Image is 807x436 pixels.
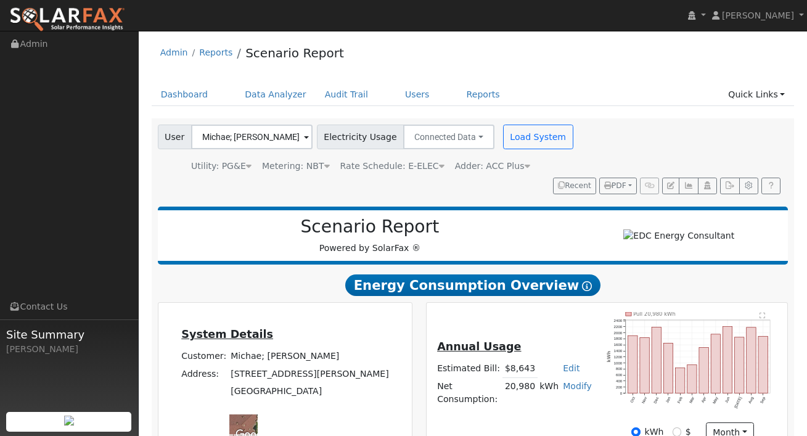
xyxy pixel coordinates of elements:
rect: onclick="" [664,343,673,393]
rect: onclick="" [700,347,709,393]
td: kWh [538,377,561,408]
rect: onclick="" [676,368,686,393]
text: Mar [689,396,695,404]
text: [DATE] [734,396,744,409]
a: Scenario Report [245,46,344,60]
text: Jan [665,396,672,404]
text: 600 [617,372,623,377]
td: 20,980 [502,377,537,408]
td: Michae; [PERSON_NAME] [229,348,391,365]
a: Users [396,83,439,106]
text: 1800 [614,336,623,340]
td: $8,643 [502,360,537,377]
button: Login As [698,178,717,195]
span: User [158,125,192,149]
text: Sep [760,396,767,404]
a: Admin [160,47,188,57]
a: Quick Links [719,83,794,106]
td: Customer: [179,348,229,365]
img: EDC Energy Consultant [623,229,734,242]
span: PDF [604,181,626,190]
text: 400 [617,379,623,383]
a: Dashboard [152,83,218,106]
h2: Scenario Report [170,216,570,237]
a: Edit [563,363,580,373]
text: 800 [617,366,623,371]
text: 2400 [614,318,623,323]
rect: onclick="" [652,327,662,393]
img: SolarFax [9,7,125,33]
div: Utility: PG&E [191,160,252,173]
td: Estimated Bill: [435,360,503,377]
button: Recent [553,178,596,195]
i: Show Help [582,281,592,291]
span: Alias: HEV2A [340,161,444,171]
text: 1400 [614,348,623,353]
div: Adder: ACC Plus [455,160,530,173]
td: Net Consumption: [435,377,503,408]
rect: onclick="" [641,337,650,393]
td: [GEOGRAPHIC_DATA] [229,382,391,400]
a: Reports [199,47,232,57]
img: retrieve [64,416,74,426]
text: 200 [617,385,623,389]
button: Connected Data [403,125,494,149]
u: Annual Usage [437,340,521,353]
text: May [713,396,720,405]
text: Apr [701,396,707,403]
rect: onclick="" [628,335,637,393]
text: Oct [629,396,636,403]
input: Select a User [191,125,313,149]
rect: onclick="" [688,365,697,393]
div: Powered by SolarFax ® [164,216,576,255]
span: Electricity Usage [317,125,404,149]
a: Help Link [761,178,780,195]
text: Aug [748,396,755,404]
button: PDF [599,178,637,195]
text: Pull 20,980 kWh [634,311,676,317]
text: 1200 [614,355,623,359]
button: Multi-Series Graph [679,178,698,195]
rect: onclick="" [760,336,769,393]
rect: onclick="" [711,334,721,393]
text:  [761,312,766,318]
td: [STREET_ADDRESS][PERSON_NAME] [229,365,391,382]
button: Edit User [662,178,679,195]
input: $ [673,427,681,436]
span: Site Summary [6,326,132,343]
u: System Details [181,328,273,340]
div: Metering: NBT [262,160,330,173]
text: 2200 [614,324,623,329]
text: 2000 [614,330,623,334]
text: Nov [641,396,648,405]
button: Settings [739,178,758,195]
text: 1600 [614,342,623,347]
text: Dec [653,396,660,404]
span: Energy Consumption Overview [345,274,600,297]
button: Load System [503,125,573,149]
rect: onclick="" [747,327,756,393]
rect: onclick="" [724,326,733,393]
a: Audit Trail [316,83,377,106]
a: Reports [457,83,509,106]
text: Jun [725,396,732,404]
text: Feb [677,396,684,404]
div: [PERSON_NAME] [6,343,132,356]
button: Export Interval Data [720,178,739,195]
a: Data Analyzer [236,83,316,106]
text: kWh [607,351,612,362]
text: 0 [620,391,623,395]
input: kWh [631,427,640,436]
td: Address: [179,365,229,382]
span: [PERSON_NAME] [722,10,794,20]
rect: onclick="" [735,337,745,393]
a: Modify [563,381,592,391]
text: 1000 [614,361,623,365]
